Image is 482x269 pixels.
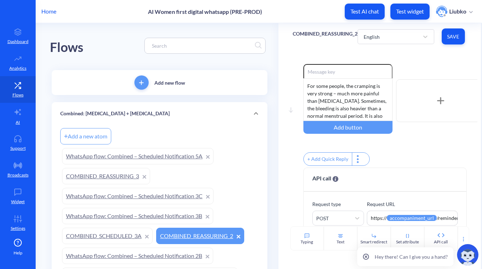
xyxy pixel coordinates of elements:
a: WhatsApp flow: Combined – Scheduled Notification 2B [62,248,213,264]
div: Typing [301,239,313,245]
div: POST [316,215,329,222]
p: Support [10,145,26,152]
p: AI [16,119,20,126]
div: + Add Quick Reply [304,153,352,165]
span: Save [447,33,459,40]
input: Message key [303,64,393,78]
p: Analytics [9,65,26,72]
div: Add a new atom [60,128,111,144]
p: Hey there! Can I give you a hand? [375,253,448,260]
p: Combined: [MEDICAL_DATA] + [MEDICAL_DATA] [60,110,170,117]
div: API call [434,239,448,245]
button: Save [442,28,465,44]
div: Combined: [MEDICAL_DATA] + [MEDICAL_DATA] [52,102,267,125]
span: API call [312,174,338,183]
div: Add button [303,121,393,134]
a: COMBINED_SCHEDULED_3A [62,228,153,244]
div: Smart redirect [360,239,387,245]
p: Settings [11,225,25,232]
p: Dashboard [7,38,29,45]
textarea: https://{{accompaniment_url}}/reminder/whatsapp/schedule [367,211,458,226]
p: Request URL [367,200,458,208]
div: ⁠For some people, the cramping is very strong – much more painful than [MEDICAL_DATA]. Sometimes,... [303,78,393,121]
button: add [134,75,149,90]
a: WhatsApp flow: Combined – Scheduled Notification 3C [62,188,214,204]
p: Liubko [449,7,466,15]
a: COMBINED_REASSURING_3 [62,168,150,184]
input: Search [148,42,255,50]
div: Flows [50,37,83,58]
p: Flows [12,92,24,98]
a: COMBINED_REASSURING_2 [156,228,244,244]
p: Widget [11,199,25,205]
img: copilot-icon.svg [457,244,478,265]
button: Test AI chat [345,4,385,20]
img: user photo [436,6,447,17]
a: WhatsApp flow: Combined – Scheduled Notification 5A [62,148,214,164]
p: Home [41,7,56,16]
div: Set attribute [396,239,419,245]
p: Broadcasts [7,172,29,178]
p: Test AI chat [350,8,379,15]
div: Text [337,239,344,245]
div: English [364,33,380,40]
p: COMBINED_REASSURING_2 [293,30,358,37]
button: Test widget [390,4,430,20]
p: AI Women first digital whatsapp (PRE-PROD) [148,8,262,15]
p: Test widget [396,8,424,15]
p: Request type [312,200,364,208]
button: user photoLiubko [432,5,476,18]
span: Help [14,250,22,256]
p: Add new flow [154,79,185,86]
a: WhatsApp flow: Combined – Scheduled Notification 3B [62,208,213,224]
